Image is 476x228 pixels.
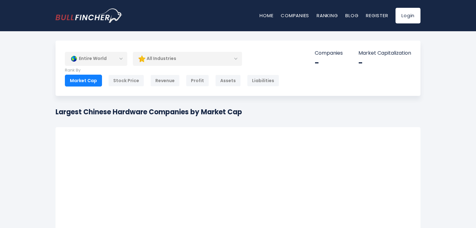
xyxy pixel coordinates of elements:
div: Liabilities [247,75,279,87]
a: Login [396,8,420,23]
div: Revenue [150,75,180,87]
div: Profit [186,75,209,87]
div: - [315,58,343,68]
a: Go to homepage [56,8,123,23]
a: Register [366,12,388,19]
img: bullfincher logo [56,8,123,23]
div: Stock Price [108,75,144,87]
p: Companies [315,50,343,57]
div: Market Cap [65,75,102,87]
div: - [358,58,411,68]
a: Ranking [317,12,338,19]
a: Companies [281,12,309,19]
a: Home [260,12,273,19]
div: Assets [215,75,241,87]
a: Blog [345,12,358,19]
div: Entire World [65,52,127,66]
h1: Largest Chinese Hardware Companies by Market Cap [56,107,242,117]
div: All Industries [133,52,242,66]
p: Market Capitalization [358,50,411,57]
p: Rank By [65,68,279,73]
